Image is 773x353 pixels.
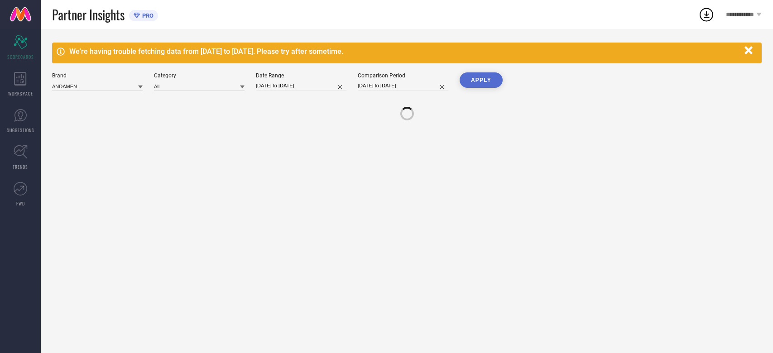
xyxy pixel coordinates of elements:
div: Comparison Period [358,72,448,79]
span: FWD [16,200,25,207]
div: Category [154,72,245,79]
div: Brand [52,72,143,79]
div: We're having trouble fetching data from [DATE] to [DATE]. Please try after sometime. [69,47,740,56]
span: TRENDS [13,163,28,170]
span: SCORECARDS [7,53,34,60]
input: Select comparison period [358,81,448,91]
button: APPLY [460,72,503,88]
span: Partner Insights [52,5,125,24]
span: PRO [140,12,154,19]
div: Date Range [256,72,346,79]
div: Open download list [698,6,715,23]
span: WORKSPACE [8,90,33,97]
input: Select date range [256,81,346,91]
span: SUGGESTIONS [7,127,34,134]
